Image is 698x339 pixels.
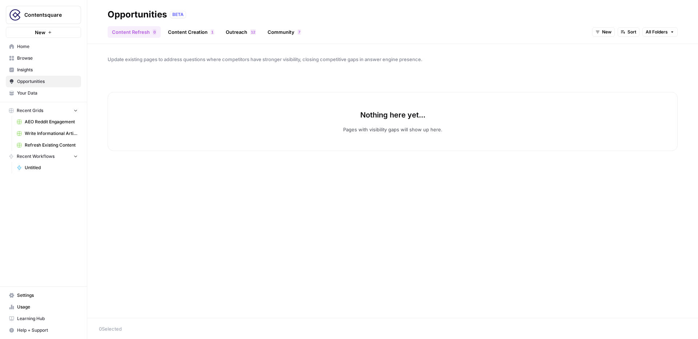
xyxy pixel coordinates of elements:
[6,324,81,336] button: Help + Support
[211,29,213,35] span: 1
[592,27,615,37] button: New
[297,29,301,35] div: 7
[6,151,81,162] button: Recent Workflows
[618,27,639,37] button: Sort
[6,76,81,87] a: Opportunities
[17,67,78,73] span: Insights
[602,29,611,35] span: New
[35,29,45,36] span: New
[221,26,260,38] a: Outreach12
[627,29,636,35] span: Sort
[108,9,167,20] div: Opportunities
[17,90,78,96] span: Your Data
[17,78,78,85] span: Opportunities
[25,142,78,148] span: Refresh Existing Content
[6,64,81,76] a: Insights
[6,27,81,38] button: New
[360,110,425,120] p: Nothing here yet...
[298,29,300,35] span: 7
[6,290,81,301] a: Settings
[153,29,156,35] span: 0
[343,126,442,133] p: Pages with visibility gaps will show up here.
[253,29,255,35] span: 2
[646,29,668,35] span: All Folders
[17,153,55,160] span: Recent Workflows
[13,139,81,151] a: Refresh Existing Content
[17,327,78,334] span: Help + Support
[108,26,161,38] a: Content Refresh0
[6,301,81,313] a: Usage
[17,315,78,322] span: Learning Hub
[17,304,78,310] span: Usage
[210,29,214,35] div: 1
[263,26,305,38] a: Community7
[17,292,78,299] span: Settings
[17,107,43,114] span: Recent Grids
[170,11,186,18] div: BETA
[13,162,81,174] a: Untitled
[108,56,678,63] span: Update existing pages to address questions where competitors have stronger visibility, closing co...
[99,325,686,332] div: 0 Selected
[13,116,81,128] a: AEO Reddit Engagement
[6,313,81,324] a: Learning Hub
[164,26,218,38] a: Content Creation1
[24,11,68,19] span: Contentsquare
[17,43,78,50] span: Home
[13,128,81,139] a: Write Informational Article
[6,52,81,64] a: Browse
[251,29,253,35] span: 1
[6,41,81,52] a: Home
[25,119,78,125] span: AEO Reddit Engagement
[642,27,678,37] button: All Folders
[8,8,21,21] img: Contentsquare Logo
[6,87,81,99] a: Your Data
[25,164,78,171] span: Untitled
[6,6,81,24] button: Workspace: Contentsquare
[25,130,78,137] span: Write Informational Article
[17,55,78,61] span: Browse
[250,29,256,35] div: 12
[6,105,81,116] button: Recent Grids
